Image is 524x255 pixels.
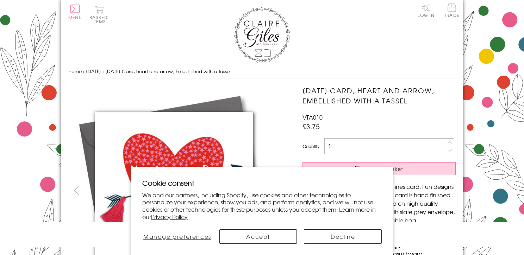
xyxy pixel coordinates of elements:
[219,229,297,244] button: Accept
[142,178,382,188] h2: Cookie consent
[302,121,320,131] span: £3.75
[89,6,109,24] button: Basket0 items
[234,7,290,63] img: Claire Giles Greetings Cards
[83,68,85,75] span: ›
[302,113,323,121] span: VTA010
[102,68,104,75] span: ›
[105,68,231,75] span: [DATE] Card, heart and arrow, Embellished with a tassel
[142,229,212,244] button: Manage preferences
[444,4,459,19] a: Trade
[302,143,319,149] label: Quantity
[363,165,404,172] span: Add to Basket
[68,183,84,198] button: prev
[302,162,456,175] button: Add to Basket
[68,5,82,19] button: Menu
[68,14,82,20] span: Menu
[93,14,109,25] span: 0 items
[86,68,101,75] a: [DATE]
[151,212,188,221] a: Privacy Policy
[302,85,456,106] h1: [DATE] Card, heart and arrow, Embellished with a tassel
[143,232,211,241] span: Manage preferences
[142,191,382,221] p: We and our partners, including Shopify, use cookies and other technologies to personalize your ex...
[304,229,382,244] button: Decline
[418,4,435,17] a: Log In
[68,68,82,75] a: Home
[68,64,456,79] nav: breadcrumbs
[444,4,459,17] span: Trade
